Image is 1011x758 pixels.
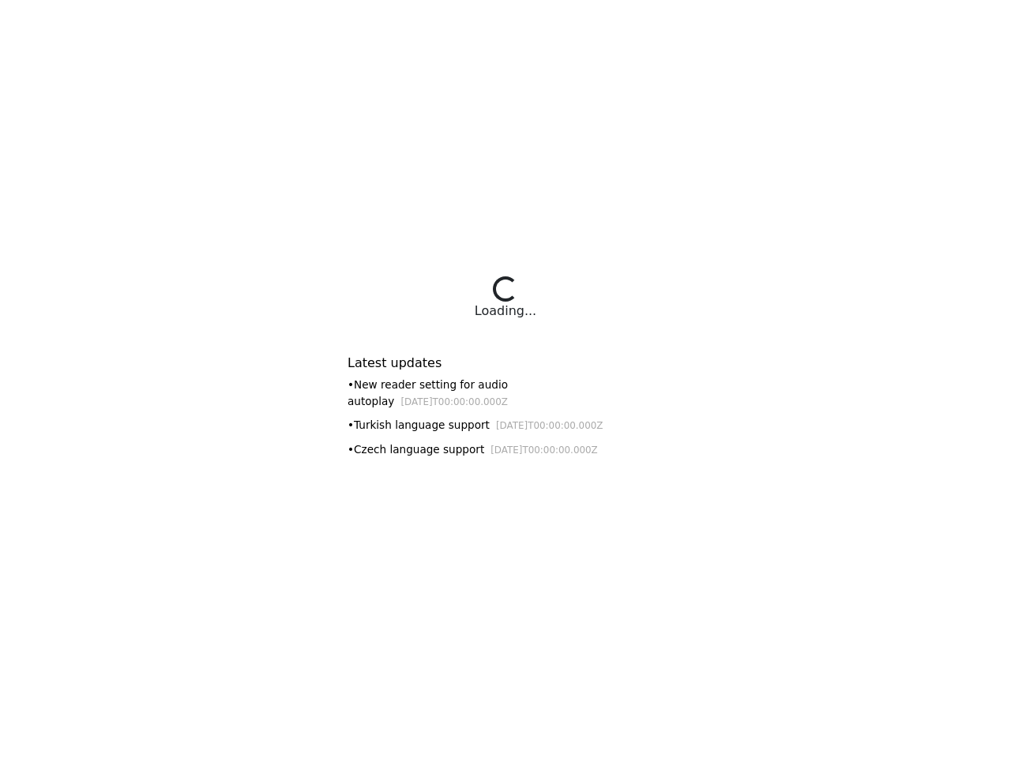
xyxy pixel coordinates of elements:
div: • Czech language support [348,441,663,458]
small: [DATE]T00:00:00.000Z [400,396,508,407]
small: [DATE]T00:00:00.000Z [490,445,598,456]
div: Loading... [475,302,536,321]
small: [DATE]T00:00:00.000Z [496,420,603,431]
h6: Latest updates [348,355,663,370]
div: • Turkish language support [348,417,663,433]
div: • New reader setting for audio autoplay [348,377,663,409]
